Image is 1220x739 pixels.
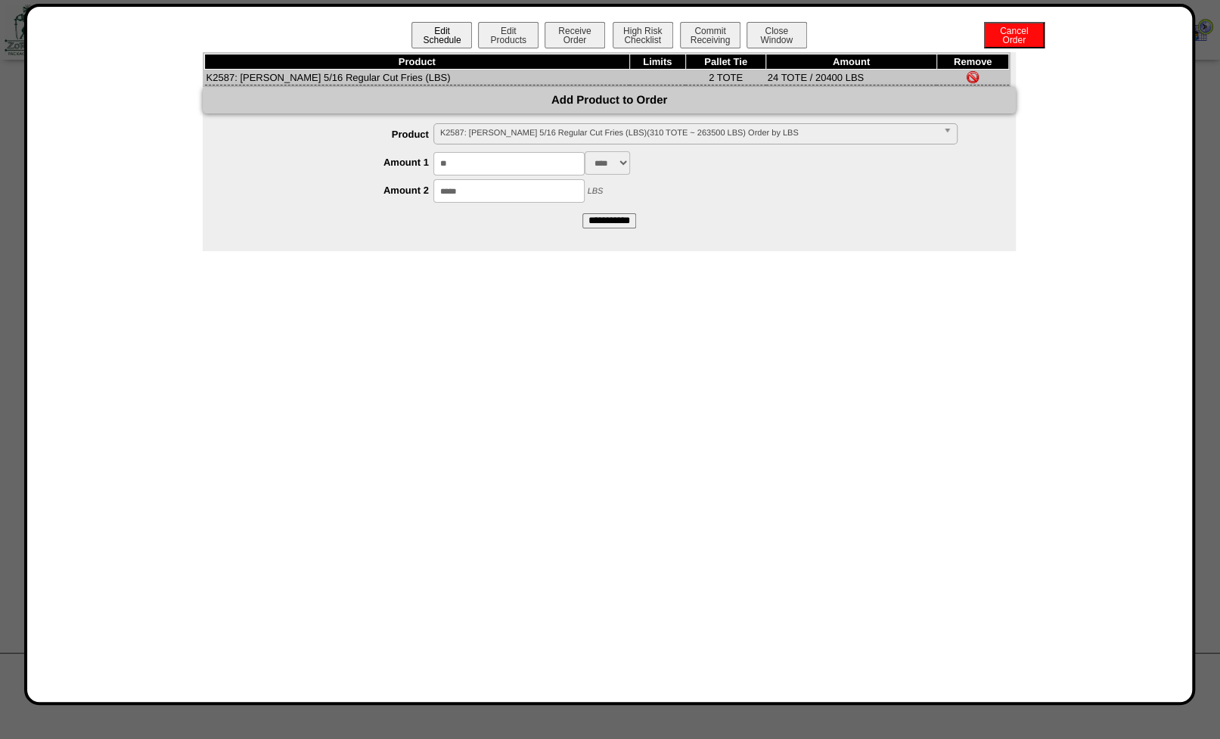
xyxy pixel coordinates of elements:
[233,157,433,168] label: Amount 1
[478,22,539,48] button: EditProducts
[411,22,472,48] button: EditSchedule
[629,54,685,70] th: Limits
[680,22,740,48] button: CommitReceiving
[611,35,677,45] a: High RiskChecklist
[440,124,937,142] span: K2587: [PERSON_NAME] 5/16 Regular Cut Fries (LBS)(310 TOTE ~ 263500 LBS) Order by LBS
[233,185,433,196] label: Amount 2
[745,34,809,45] a: CloseWindow
[709,72,743,83] span: 2 TOTE
[747,22,807,48] button: CloseWindow
[768,72,864,83] span: 24 TOTE / 20400 LBS
[545,22,605,48] button: ReceiveOrder
[205,70,630,85] td: K2587: [PERSON_NAME] 5/16 Regular Cut Fries (LBS)
[967,71,979,83] img: Remove Item
[613,22,673,48] button: High RiskChecklist
[766,54,937,70] th: Amount
[685,54,765,70] th: Pallet Tie
[936,54,1008,70] th: Remove
[984,22,1045,48] button: CancelOrder
[205,54,630,70] th: Product
[587,187,603,196] span: LBS
[203,87,1016,113] div: Add Product to Order
[233,129,433,140] label: Product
